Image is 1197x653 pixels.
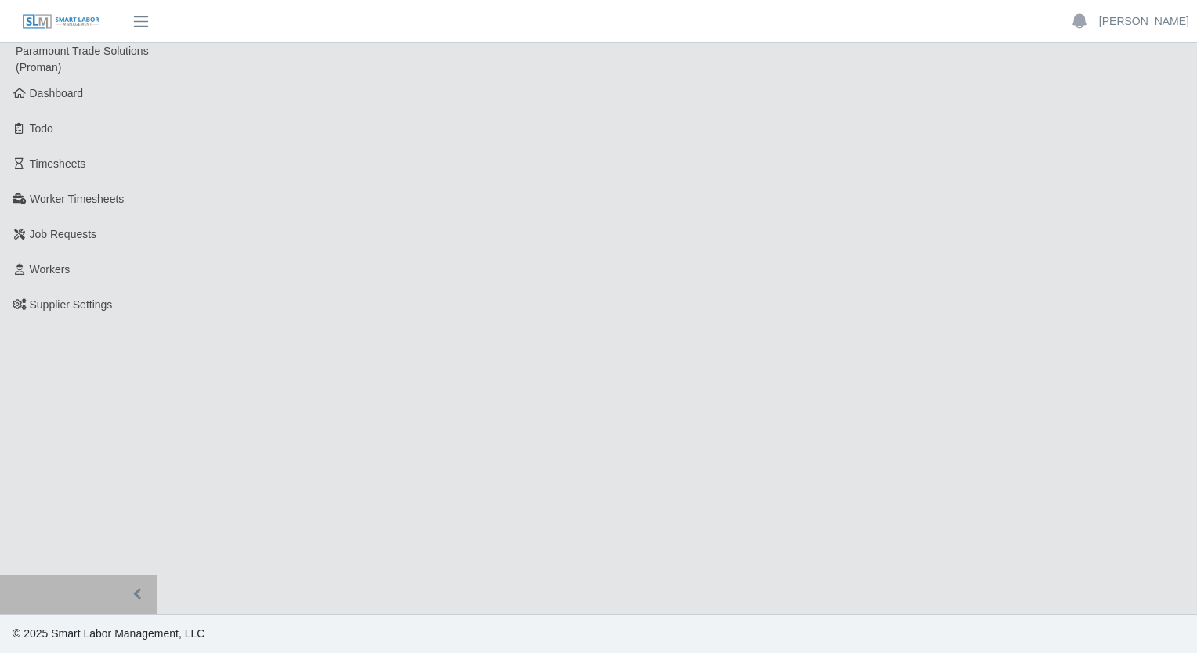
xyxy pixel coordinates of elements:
[30,87,84,99] span: Dashboard
[13,627,204,640] span: © 2025 Smart Labor Management, LLC
[16,45,149,74] span: Paramount Trade Solutions (Proman)
[30,263,71,276] span: Workers
[22,13,100,31] img: SLM Logo
[30,122,53,135] span: Todo
[1099,13,1189,30] a: [PERSON_NAME]
[30,193,124,205] span: Worker Timesheets
[30,228,97,240] span: Job Requests
[30,157,86,170] span: Timesheets
[30,298,113,311] span: Supplier Settings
